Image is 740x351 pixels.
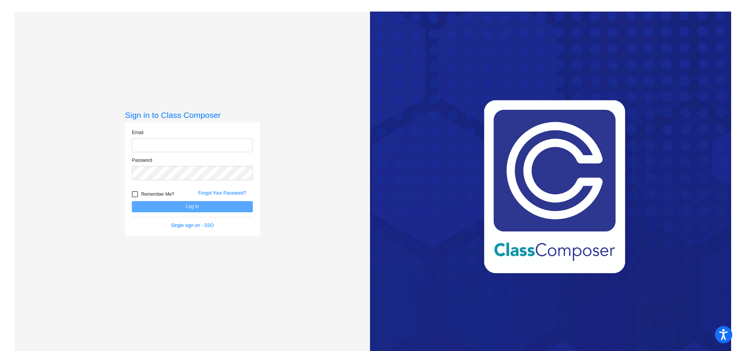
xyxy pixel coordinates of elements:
a: Single sign on - SSO [171,223,214,228]
h3: Sign in to Class Composer [125,110,260,120]
button: Log In [132,201,253,212]
label: Email [132,129,143,136]
a: Forgot Your Password? [198,190,246,196]
label: Password [132,157,152,164]
span: Remember Me? [141,190,174,199]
